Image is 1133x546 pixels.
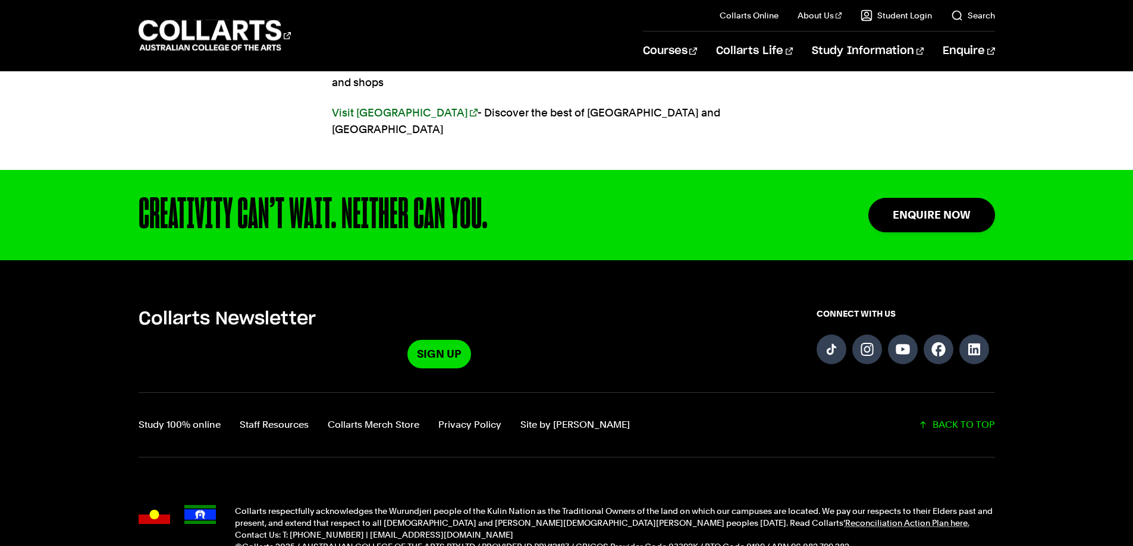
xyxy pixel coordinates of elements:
[139,505,170,524] img: Australian Aboriginal flag
[959,334,989,364] a: Follow us on LinkedIn
[951,10,995,21] a: Search
[924,334,953,364] a: Follow us on Facebook
[888,334,918,364] a: Follow us on YouTube
[240,416,309,433] a: Staff Resources
[139,416,221,433] a: Study 100% online
[332,105,802,138] p: - Discover the best of [GEOGRAPHIC_DATA] and [GEOGRAPHIC_DATA]
[332,58,802,91] p: - Stay up to date with Melbourne’s best restaurants, bars, and shops
[184,505,216,524] img: Torres Strait Islander flag
[817,308,995,368] div: Connect with us on social media
[643,31,697,71] a: Courses
[918,416,995,433] a: Scroll back to top of the page
[817,334,846,364] a: Follow us on TikTok
[438,416,501,433] a: Privacy Policy
[407,340,471,368] a: Sign Up
[235,529,995,541] p: Contact Us: T: [PHONE_NUMBER] | [EMAIL_ADDRESS][DOMAIN_NAME]
[332,106,478,119] a: Visit [GEOGRAPHIC_DATA]
[716,31,793,71] a: Collarts Life
[235,505,995,529] p: Collarts respectfully acknowledges the Wurundjeri people of the Kulin Nation as the Traditional O...
[812,31,924,71] a: Study Information
[852,334,882,364] a: Follow us on Instagram
[139,392,995,457] div: Additional links and back-to-top button
[328,416,419,433] a: Collarts Merch Store
[139,194,792,236] div: CREATIVITY CAN’T WAIT. NEITHER CAN YOU.
[845,518,969,528] a: Reconciliation Action Plan here.
[139,18,291,52] div: Go to homepage
[943,31,994,71] a: Enquire
[139,308,740,330] h5: Collarts Newsletter
[861,10,932,21] a: Student Login
[520,416,630,433] a: Site by Calico
[798,10,842,21] a: About Us
[817,308,995,320] span: CONNECT WITH US
[139,416,630,433] nav: Footer navigation
[868,198,995,232] a: Enquire Now
[720,10,779,21] a: Collarts Online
